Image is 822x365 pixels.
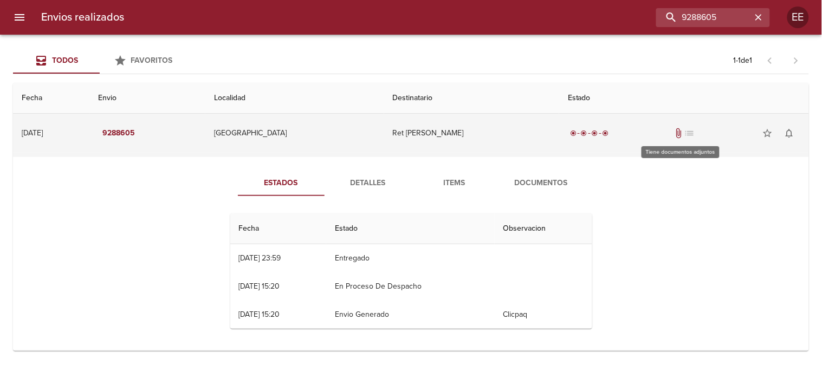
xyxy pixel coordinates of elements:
span: Documentos [504,177,578,190]
span: No tiene pedido asociado [684,128,695,139]
input: buscar [656,8,752,27]
span: Todos [52,56,78,65]
button: Activar notificaciones [779,122,800,144]
span: radio_button_checked [581,130,587,136]
div: Tabs Envios [13,48,186,74]
h6: Envios realizados [41,9,124,26]
div: [DATE] 15:20 [239,310,280,319]
th: Localidad [205,83,384,114]
em: 9288605 [102,127,135,140]
span: Items [418,177,491,190]
th: Destinatario [384,83,559,114]
td: Entregado [326,244,495,272]
button: Agregar a favoritos [757,122,779,144]
span: radio_button_checked [570,130,577,136]
td: En Proceso De Despacho [326,272,495,301]
div: Abrir información de usuario [787,6,809,28]
span: Estados [244,177,318,190]
p: 1 - 1 de 1 [734,55,753,66]
th: Envio [89,83,205,114]
th: Fecha [230,213,327,244]
td: Ret [PERSON_NAME] [384,114,559,153]
td: [GEOGRAPHIC_DATA] [205,114,384,153]
div: [DATE] 15:20 [239,282,280,291]
th: Observacion [495,213,592,244]
span: attach_file [674,128,684,139]
td: Envio Generado [326,301,495,329]
span: radio_button_checked [592,130,598,136]
table: Tabla de seguimiento [230,213,592,329]
th: Estado [326,213,495,244]
span: Pagina anterior [757,55,783,66]
span: Detalles [331,177,405,190]
div: [DATE] [22,128,43,138]
div: [DATE] 23:59 [239,253,281,263]
div: EE [787,6,809,28]
td: Clicpaq [495,301,592,329]
button: 9288605 [98,123,139,144]
span: Favoritos [131,56,173,65]
span: radio_button_checked [603,130,609,136]
th: Estado [559,83,809,114]
span: Pagina siguiente [783,48,809,74]
table: Tabla de envíos del cliente [13,83,809,351]
th: Fecha [13,83,89,114]
span: notifications_none [784,128,795,139]
button: menu [7,4,33,30]
span: star_border [762,128,773,139]
div: Tabs detalle de guia [238,170,585,196]
div: Entregado [568,128,611,139]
